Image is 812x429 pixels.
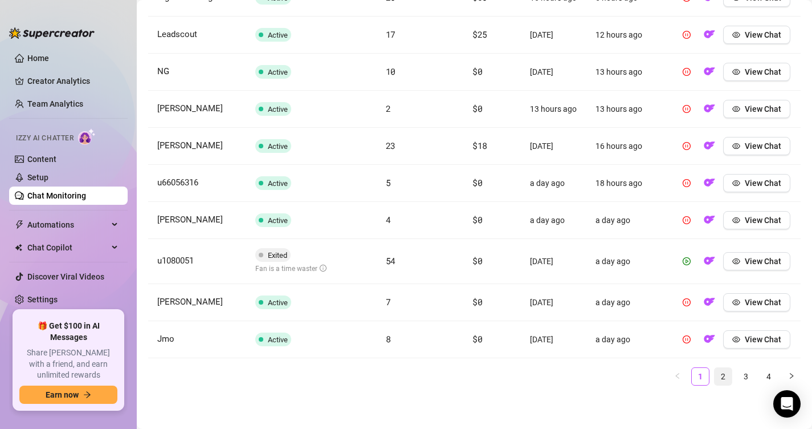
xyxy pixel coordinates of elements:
span: $0 [472,214,482,225]
span: Active [268,179,288,188]
span: View Chat [745,141,781,151]
button: View Chat [723,211,790,229]
span: NG [157,66,169,76]
button: OF [700,211,719,229]
button: left [668,367,687,386]
span: Earn now [46,390,79,399]
span: pause-circle [683,68,691,76]
span: Izzy AI Chatter [16,133,74,144]
span: 2 [386,103,391,114]
span: $0 [472,296,482,307]
li: 1 [691,367,709,386]
img: OF [704,255,715,266]
span: View Chat [745,216,781,225]
td: 18 hours ago [586,165,668,202]
button: View Chat [723,330,790,349]
td: a day ago [586,284,668,321]
span: 54 [386,255,395,266]
img: OF [704,103,715,114]
a: Settings [27,295,58,304]
img: OF [704,29,715,40]
button: View Chat [723,26,790,44]
span: $25 [472,29,487,40]
span: View Chat [745,67,781,76]
a: OF [700,300,719,309]
a: OF [700,70,719,79]
td: [DATE] [521,54,586,91]
span: pause-circle [683,179,691,187]
button: OF [700,252,719,270]
td: 13 hours ago [521,91,586,128]
td: a day ago [586,321,668,358]
a: Creator Analytics [27,72,119,90]
a: OF [700,107,719,116]
span: Chat Copilot [27,238,108,257]
img: logo-BBDzfeDw.svg [9,27,95,39]
a: Chat Monitoring [27,191,86,200]
img: OF [704,177,715,188]
button: View Chat [723,100,790,118]
span: u1080051 [157,256,194,266]
td: a day ago [586,239,668,284]
td: 12 hours ago [586,17,668,54]
img: AI Chatter [78,128,96,145]
button: View Chat [723,174,790,192]
span: info-circle [320,265,327,272]
span: eye [732,257,740,265]
span: eye [732,31,740,39]
span: play-circle [683,257,691,265]
span: left [674,373,681,379]
span: [PERSON_NAME] [157,103,223,114]
button: OF [700,137,719,155]
span: pause-circle [683,31,691,39]
span: eye [732,216,740,224]
span: [PERSON_NAME] [157,214,223,225]
span: $0 [472,333,482,345]
span: Active [268,216,288,225]
a: Home [27,54,49,63]
span: pause-circle [683,335,691,343]
a: OF [700,181,719,190]
a: 2 [715,368,732,385]
span: eye [732,105,740,113]
li: 4 [760,367,778,386]
img: OF [704,214,715,225]
span: Jmo [157,334,174,344]
span: Active [268,142,288,151]
li: 2 [714,367,732,386]
a: OF [700,259,719,268]
span: 17 [386,29,395,40]
span: Automations [27,216,108,234]
span: u66056316 [157,177,198,188]
span: Active [268,68,288,76]
span: $0 [472,255,482,266]
img: Chat Copilot [15,244,22,252]
span: [PERSON_NAME] [157,297,223,307]
span: 7 [386,296,391,307]
span: eye [732,335,740,343]
button: OF [700,63,719,81]
td: a day ago [521,165,586,202]
span: 23 [386,140,395,151]
td: [DATE] [521,321,586,358]
span: View Chat [745,335,781,344]
span: pause-circle [683,216,691,224]
span: $0 [472,66,482,77]
a: Discover Viral Videos [27,272,104,281]
span: eye [732,298,740,306]
a: Setup [27,173,48,182]
td: 13 hours ago [586,91,668,128]
span: $0 [472,177,482,188]
button: View Chat [723,137,790,155]
a: Content [27,155,56,164]
span: eye [732,142,740,150]
img: OF [704,333,715,345]
span: pause-circle [683,142,691,150]
a: 1 [692,368,709,385]
span: View Chat [745,30,781,39]
span: pause-circle [683,298,691,306]
a: Team Analytics [27,99,83,108]
button: View Chat [723,252,790,270]
span: Active [268,298,288,307]
span: 10 [386,66,395,77]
